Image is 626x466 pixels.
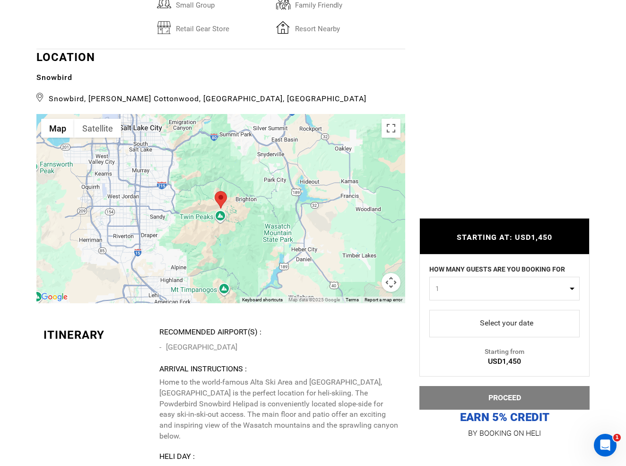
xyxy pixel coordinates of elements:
button: Map camera controls [382,273,400,292]
img: resortnearby.svg [276,20,290,35]
span: Map data ©2025 Google [288,297,340,302]
b: Snowbird [36,73,72,82]
img: Google [39,291,70,303]
div: USD1,450 [420,356,589,367]
iframe: Intercom live chat [594,434,617,457]
button: PROCEED [419,386,590,410]
div: Recommended Airport(s) : [159,327,398,338]
button: Show satellite imagery [74,119,121,138]
label: HOW MANY GUESTS ARE YOU BOOKING FOR [429,264,565,276]
button: Keyboard shortcuts [242,297,283,303]
div: Arrival Instructions : [159,364,398,375]
button: Toggle fullscreen view [382,119,400,138]
a: Report a map error [365,297,402,302]
span: Snowbird, [PERSON_NAME] Cottonwood, [GEOGRAPHIC_DATA], [GEOGRAPHIC_DATA] [36,90,405,105]
button: 1 [429,276,580,300]
p: BY BOOKING ON HELI [419,427,590,440]
button: Show street map [41,119,74,138]
p: Home to the world-famous Alta Ski Area and [GEOGRAPHIC_DATA], [GEOGRAPHIC_DATA] is the perfect lo... [159,377,398,442]
span: STARTING AT: USD1,450 [457,233,552,242]
a: Open this area in Google Maps (opens a new window) [39,291,70,303]
li: [GEOGRAPHIC_DATA] [159,340,398,354]
span: resort nearby [290,20,395,33]
div: Itinerary [43,327,152,343]
span: retail gear store [171,20,276,33]
div: LOCATION [36,49,405,105]
span: 1 [613,434,621,441]
img: retailgearstore.svg [157,20,171,35]
a: Terms (opens in new tab) [346,297,359,302]
div: Heli Day : [159,451,398,462]
span: 1 [435,283,567,293]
